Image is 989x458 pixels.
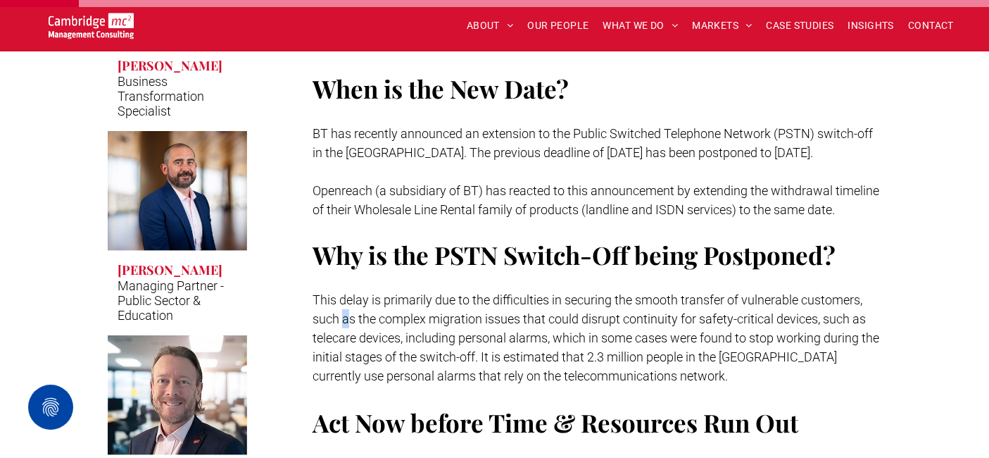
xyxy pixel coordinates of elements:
[313,238,836,271] span: Why is the PSTN Switch-Off being Postponed?
[685,15,759,37] a: MARKETS
[841,15,901,37] a: INSIGHTS
[118,278,237,323] p: Managing Partner - Public Sector & Education
[108,131,248,251] a: Craig Cheney | Managing Partner - Public Sector & Education
[118,261,223,278] h3: [PERSON_NAME]
[460,15,521,37] a: ABOUT
[313,406,798,439] span: Act Now before Time & Resources Run Out
[313,126,873,160] span: BT has recently announced an extension to the Public Switched Telephone Network (PSTN) switch-off...
[313,292,879,383] span: This delay is primarily due to the difficulties in securing the smooth transfer of vulnerable cus...
[118,57,223,74] h3: [PERSON_NAME]
[596,15,686,37] a: WHAT WE DO
[49,15,134,30] a: Your Business Transformed | Cambridge Management Consulting
[49,13,134,39] img: Go to Homepage
[108,335,248,455] a: INSIGHTS | PSTN Switch-Off Delayed to 2027: What this Means for You
[760,15,841,37] a: CASE STUDIES
[313,183,879,217] span: Openreach (a subsidiary of BT) has reacted to this announcement by extending the withdrawal timel...
[313,72,569,105] span: When is the New Date?
[520,15,596,37] a: OUR PEOPLE
[901,15,961,37] a: CONTACT
[118,74,237,118] p: Business Transformation Specialist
